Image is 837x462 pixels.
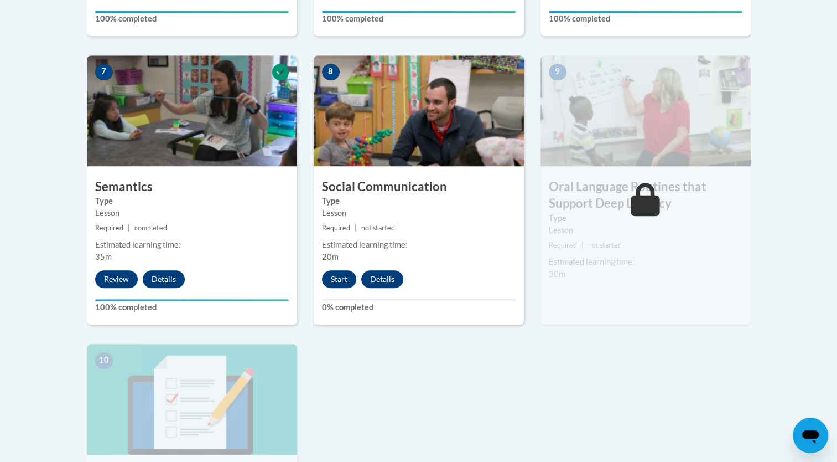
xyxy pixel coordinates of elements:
span: 35m [95,252,112,261]
label: 0% completed [322,301,516,314]
label: 100% completed [95,13,289,25]
span: 8 [322,64,340,80]
iframe: Button to launch messaging window [793,418,828,453]
span: | [128,224,130,232]
span: Required [549,241,577,249]
span: 30m [549,269,565,279]
label: 100% completed [95,301,289,314]
img: Course Image [314,55,524,166]
span: 10 [95,352,113,369]
div: Estimated learning time: [322,239,516,251]
h3: Semantics [87,178,297,196]
span: 7 [95,64,113,80]
button: Details [143,270,185,288]
label: Type [322,195,516,207]
div: Your progress [549,11,742,13]
div: Estimated learning time: [95,239,289,251]
button: Start [322,270,356,288]
label: Type [95,195,289,207]
label: 100% completed [549,13,742,25]
div: Estimated learning time: [549,256,742,268]
span: | [581,241,584,249]
span: | [355,224,357,232]
h3: Oral Language Routines that Support Deep Literacy [540,178,751,213]
span: Required [322,224,350,232]
div: Lesson [322,207,516,219]
span: not started [588,241,622,249]
img: Course Image [87,344,297,455]
button: Details [361,270,403,288]
span: 9 [549,64,566,80]
img: Course Image [540,55,751,166]
div: Your progress [95,11,289,13]
span: Required [95,224,123,232]
h3: Social Communication [314,178,524,196]
div: Lesson [549,224,742,237]
span: completed [134,224,167,232]
div: Your progress [95,299,289,301]
button: Review [95,270,138,288]
img: Course Image [87,55,297,166]
label: Type [549,212,742,224]
span: not started [361,224,395,232]
div: Your progress [322,11,516,13]
span: 20m [322,252,339,261]
div: Lesson [95,207,289,219]
label: 100% completed [322,13,516,25]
